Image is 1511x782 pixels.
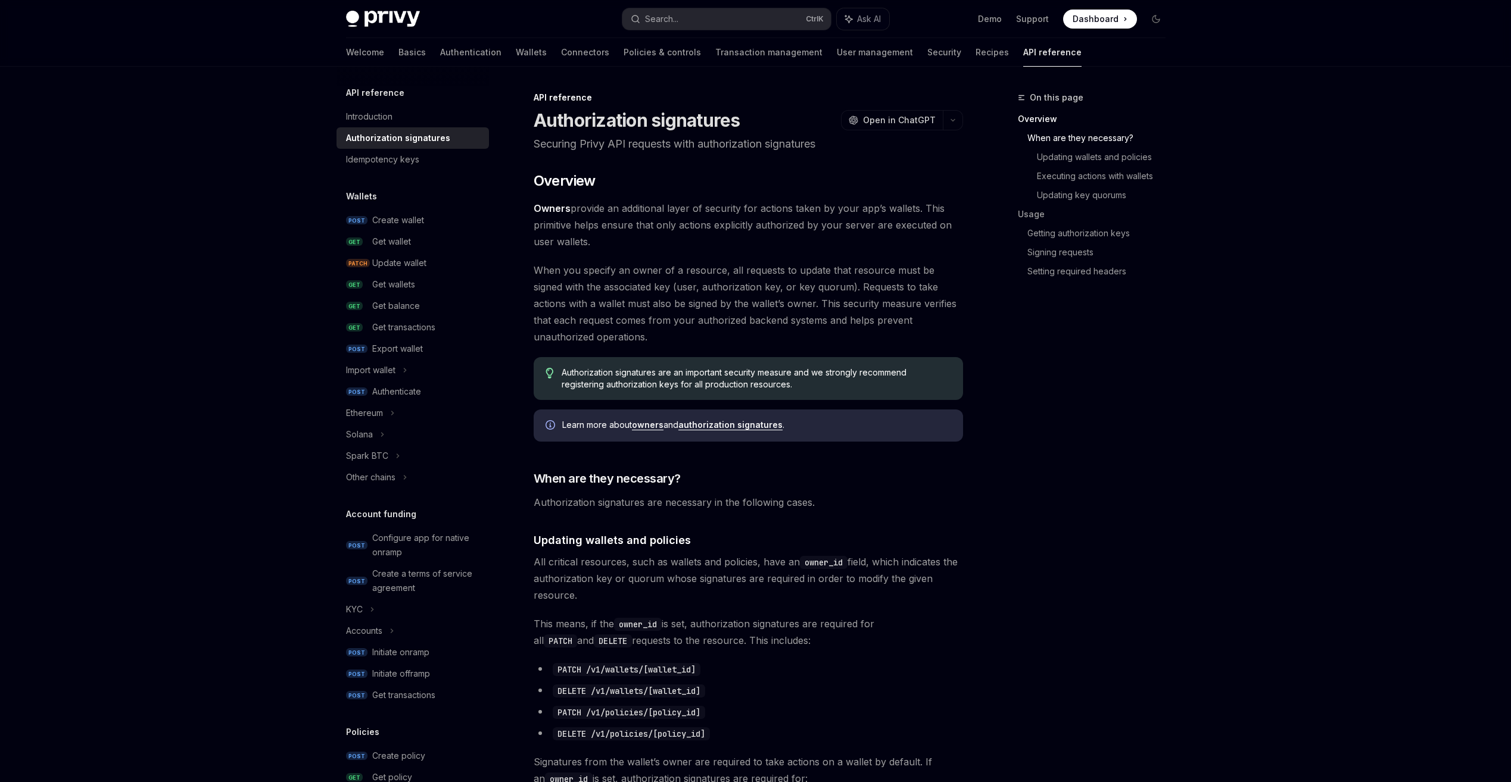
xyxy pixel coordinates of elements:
div: KYC [346,602,363,617]
a: Transaction management [715,38,823,67]
span: PATCH [346,259,370,268]
a: POSTGet transactions [337,684,489,706]
a: Signing requests [1027,243,1175,262]
div: Get transactions [372,688,435,702]
span: Open in ChatGPT [863,114,936,126]
div: Authenticate [372,384,421,399]
div: Idempotency keys [346,152,419,167]
button: Open in ChatGPT [841,110,943,130]
a: Security [927,38,961,67]
span: Dashboard [1073,13,1119,25]
a: owners [632,420,663,430]
span: Authorization signatures are an important security measure and we strongly recommend registering ... [562,367,951,390]
div: Get wallet [372,234,411,249]
a: Setting required headers [1027,262,1175,281]
a: POSTCreate a terms of service agreement [337,563,489,599]
span: POST [346,670,367,678]
a: Updating key quorums [1037,186,1175,205]
div: Import wallet [346,363,395,377]
span: provide an additional layer of security for actions taken by your app’s wallets. This primitive h... [534,200,963,250]
div: Configure app for native onramp [372,531,482,559]
button: Ask AI [837,8,889,30]
div: Export wallet [372,342,423,356]
a: GETGet balance [337,295,489,317]
div: Initiate onramp [372,645,429,659]
div: Get transactions [372,320,435,334]
a: GETGet wallets [337,274,489,295]
a: POSTInitiate onramp [337,642,489,663]
a: POSTAuthenticate [337,381,489,402]
span: All critical resources, such as wallets and policies, have an field, which indicates the authoriz... [534,553,963,603]
div: Create policy [372,749,425,763]
code: PATCH [544,634,577,648]
div: Get wallets [372,277,415,292]
span: Updating wallets and policies [534,532,691,548]
span: GET [346,773,363,782]
span: POST [346,691,367,700]
span: Overview [534,171,596,190]
svg: Info [546,420,557,432]
a: Connectors [561,38,609,67]
span: GET [346,323,363,332]
div: Update wallet [372,256,426,270]
span: POST [346,216,367,225]
button: Search...CtrlK [622,8,831,30]
h5: API reference [346,86,404,100]
a: API reference [1023,38,1082,67]
a: Basics [398,38,426,67]
div: Accounts [346,624,382,638]
code: DELETE /v1/policies/[policy_id] [553,727,710,740]
button: Toggle dark mode [1147,10,1166,29]
a: Updating wallets and policies [1037,148,1175,167]
span: POST [346,541,367,550]
span: Learn more about and . [562,419,951,431]
div: Search... [645,12,678,26]
a: Introduction [337,106,489,127]
a: authorization signatures [678,420,783,430]
a: User management [837,38,913,67]
code: owner_id [800,556,848,569]
svg: Tip [546,368,554,379]
span: GET [346,237,363,246]
div: Spark BTC [346,449,388,463]
a: Usage [1018,205,1175,224]
code: PATCH /v1/policies/[policy_id] [553,706,705,719]
a: Overview [1018,110,1175,129]
a: POSTExport wallet [337,338,489,359]
div: Create a terms of service agreement [372,567,482,595]
a: Wallets [516,38,547,67]
h5: Wallets [346,189,377,204]
span: This means, if the is set, authorization signatures are required for all and requests to the reso... [534,615,963,649]
a: Getting authorization keys [1027,224,1175,243]
a: POSTCreate policy [337,745,489,767]
a: Authentication [440,38,501,67]
a: Executing actions with wallets [1037,167,1175,186]
h5: Policies [346,725,379,739]
div: Initiate offramp [372,667,430,681]
a: Idempotency keys [337,149,489,170]
p: Securing Privy API requests with authorization signatures [534,136,963,152]
span: POST [346,345,367,354]
span: GET [346,302,363,311]
code: DELETE [594,634,632,648]
a: GETGet wallet [337,231,489,252]
span: When are they necessary? [534,470,681,487]
div: Create wallet [372,213,424,227]
div: Other chains [346,470,395,484]
span: POST [346,752,367,761]
div: Solana [346,427,373,442]
a: PATCHUpdate wallet [337,252,489,274]
code: PATCH /v1/wallets/[wallet_id] [553,663,700,676]
a: Authorization signatures [337,127,489,149]
a: Welcome [346,38,384,67]
span: POST [346,648,367,657]
a: POSTConfigure app for native onramp [337,527,489,563]
a: Dashboard [1063,10,1137,29]
div: Ethereum [346,406,383,420]
a: GETGet transactions [337,317,489,338]
span: Ctrl K [806,14,824,24]
a: Support [1016,13,1049,25]
div: Get balance [372,299,420,313]
h5: Account funding [346,507,416,521]
span: When you specify an owner of a resource, all requests to update that resource must be signed with... [534,262,963,345]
